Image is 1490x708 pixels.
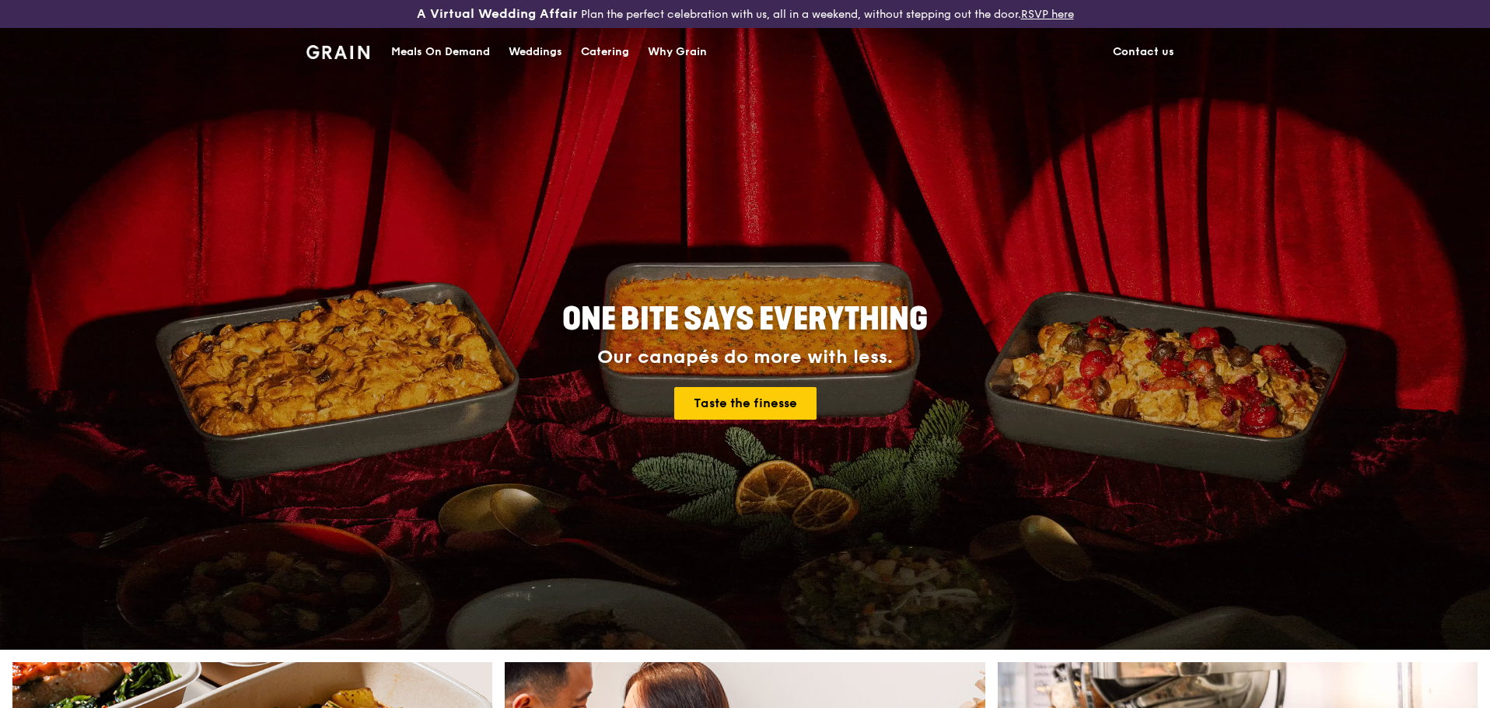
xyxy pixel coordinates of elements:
a: Taste the finesse [674,387,817,420]
div: Why Grain [648,29,707,75]
a: Contact us [1104,29,1184,75]
a: Catering [572,29,638,75]
a: RSVP here [1021,8,1074,21]
img: Grain [306,45,369,59]
div: Weddings [509,29,562,75]
div: Plan the perfect celebration with us, all in a weekend, without stepping out the door. [297,6,1193,22]
h3: A Virtual Wedding Affair [417,6,578,22]
div: Our canapés do more with less. [465,347,1025,368]
div: Meals On Demand [391,29,490,75]
span: ONE BITE SAYS EVERYTHING [562,301,928,338]
a: Why Grain [638,29,716,75]
a: Weddings [499,29,572,75]
div: Catering [581,29,629,75]
a: GrainGrain [306,27,369,74]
